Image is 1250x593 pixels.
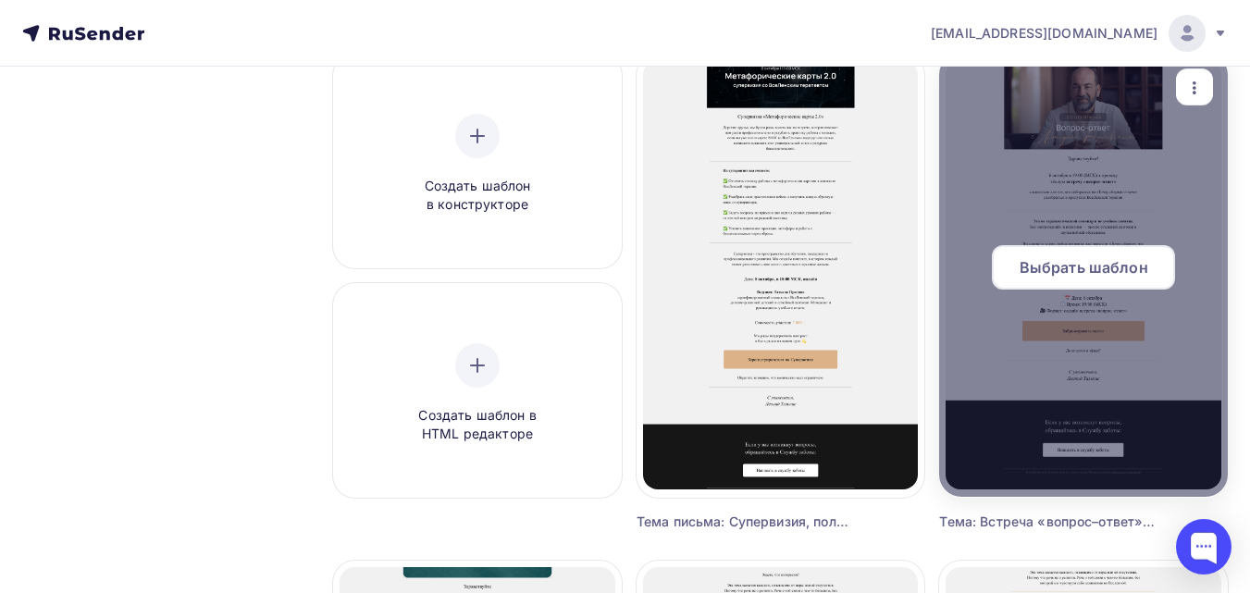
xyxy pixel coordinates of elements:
[637,513,853,531] div: Тема письма: Супервизия, полностью посвящённая работе с метафорическими картами!
[931,24,1157,43] span: [EMAIL_ADDRESS][DOMAIN_NAME]
[1020,256,1148,278] span: Выбрать шаблон
[390,177,565,215] span: Создать шаблон в конструкторе
[390,406,565,444] span: Создать шаблон в HTML редакторе
[939,513,1156,531] div: Тема: Встреча «вопрос–ответ» [DATE] 19:00
[931,15,1228,52] a: [EMAIL_ADDRESS][DOMAIN_NAME]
